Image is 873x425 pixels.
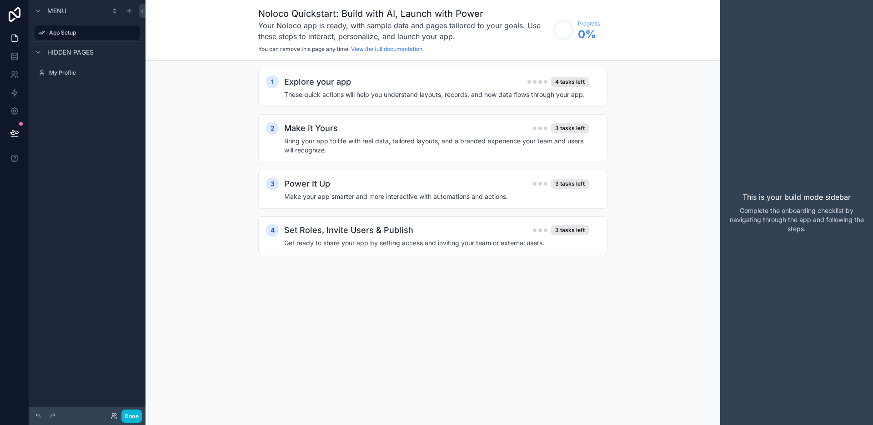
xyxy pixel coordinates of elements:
[266,122,279,135] div: 2
[284,90,589,99] h4: These quick actions will help you understand layouts, records, and how data flows through your app.
[284,224,413,237] h2: Set Roles, Invite Users & Publish
[284,192,589,201] h4: Make your app smarter and more interactive with automations and actions.
[727,206,866,233] p: Complete the onboarding checklist by navigating through the app and following the steps.
[121,410,142,423] button: Done
[266,177,279,190] div: 3
[258,7,549,20] h1: Noloco Quickstart: Build with AI, Launch with Power
[284,177,330,190] h2: Power It Up
[35,66,140,80] a: My Profile
[49,69,138,76] label: My Profile
[258,20,549,42] h3: Your Noloco app is ready, with sample data and pages tailored to your goals. Use these steps to i...
[35,25,140,40] a: App Setup
[145,61,720,281] div: scrollable content
[266,76,279,88] div: 1
[551,123,589,133] div: 3 tasks left
[551,225,589,235] div: 3 tasks left
[284,238,589,248] h4: Get ready to share your app by setting access and inviting your team or external users.
[743,192,851,202] p: This is your build mode sidebar
[551,179,589,189] div: 3 tasks left
[47,6,66,15] span: Menu
[551,77,589,87] div: 4 tasks left
[49,29,135,36] label: App Setup
[258,46,350,52] span: You can remove this page any time.
[266,224,279,237] div: 4
[351,46,424,52] a: View the full documentation.
[578,20,600,27] span: Progress
[47,48,94,57] span: Hidden pages
[284,76,351,88] h2: Explore your app
[578,27,600,42] span: 0 %
[284,137,589,155] h4: Bring your app to life with real data, tailored layouts, and a branded experience your team and u...
[284,122,338,135] h2: Make it Yours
